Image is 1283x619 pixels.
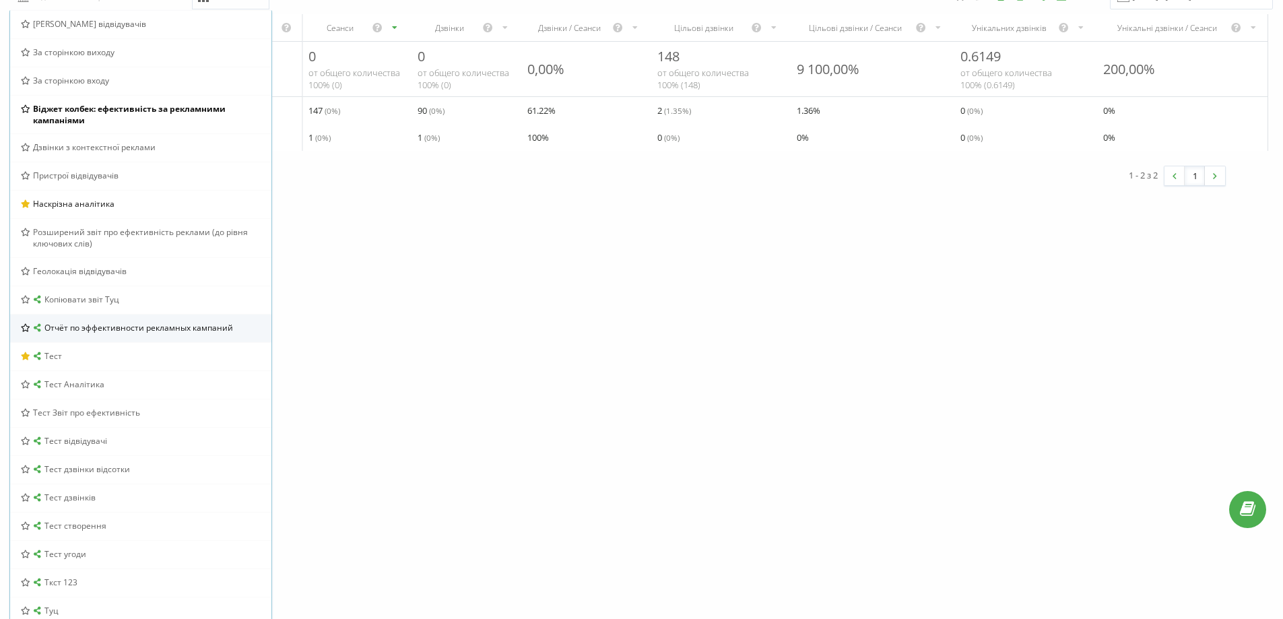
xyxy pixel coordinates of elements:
span: Віджет колбек: ефективність за рекламними кампаніями [33,103,261,126]
span: ( 0 %) [967,132,983,143]
span: 0.6149 [960,47,1001,65]
i: Звіт доступний у всіх проектах [33,605,42,613]
i: Звіт доступний у всіх проектах [33,294,42,302]
span: За сторінкою виходу [33,46,114,58]
span: Отчёт по эффективности рекламных кампаний [44,322,233,333]
div: Унікальні дзвінки / Сеанси [1103,22,1230,34]
i: Звіт доступний у всіх проектах [33,548,42,556]
div: Сеанси [308,22,372,34]
i: Звіт доступний у всіх проектах [33,463,42,471]
span: ( 0 %) [315,132,331,143]
span: Ткст 123 [44,577,77,588]
span: Тест угоди [44,548,86,560]
span: 2 [657,102,691,119]
span: ( 0 %) [967,105,983,116]
span: ( 1.35 %) [664,105,691,116]
span: 1 [308,129,331,145]
span: [PERSON_NAME] відвідувачів [33,18,146,30]
span: 0 % [797,129,809,145]
i: Звіт доступний у всіх проектах [33,322,42,330]
i: Звіт доступний у всіх проектах [33,379,42,387]
span: Тест дзвінки відсотки [44,463,130,475]
div: 200,00% [1103,60,1155,78]
div: Цільові дзвінки [657,22,750,34]
span: 0 [308,47,316,65]
div: Дзвінки [418,22,482,34]
a: 1 [1185,166,1205,185]
div: Дзвінки / Сеанси [527,22,612,34]
span: Пристрої відвідувачів [33,170,119,181]
div: 0,00% [527,60,564,78]
i: Звіт доступний у всіх проектах [33,520,42,528]
span: Розширений звіт про ефективність реклами (до рівня ключових слів) [33,226,261,249]
span: ( 0 %) [429,105,445,116]
span: Тест дзвінків [44,492,96,503]
span: Наскрізна аналітика [33,198,114,209]
span: Тест створення [44,520,106,531]
i: Звіт доступний у всіх проектах [33,435,42,443]
span: 147 [308,102,340,119]
div: 9 100,00% [797,60,859,78]
span: от общего количества 100% ( 0.6149 ) [960,67,1052,91]
span: 1 [418,129,440,145]
span: За сторінкою входу [33,75,109,86]
span: 0 [960,102,983,119]
div: Цільові дзвінки / Сеанси [797,22,915,34]
span: Дзвінки з контекстної реклами [33,141,156,153]
span: 0 % [1103,102,1115,119]
span: 90 [418,102,445,119]
span: ( 0 %) [664,132,680,143]
span: от общего количества 100% ( 0 ) [308,67,400,91]
span: от общего количества 100% ( 148 ) [657,67,749,91]
span: от общего количества 100% ( 0 ) [418,67,509,91]
i: Звіт доступний у всіх проектах [33,350,42,358]
span: Тест Звіт про ефективність [33,407,140,418]
span: ( 0 %) [424,132,440,143]
span: Тест [44,350,62,362]
span: Тест відвідувачі [44,435,107,447]
span: 61.22 % [527,102,556,119]
span: 0 [657,129,680,145]
span: 100 % [527,129,549,145]
div: scrollable content [15,14,1268,151]
span: 148 [657,47,680,65]
i: Звіт доступний у всіх проектах [33,492,42,500]
div: 1 - 2 з 2 [1129,168,1158,182]
i: Звіт доступний у всіх проектах [33,577,42,585]
span: Геолокація відвідувачів [33,265,127,277]
span: ( 0 %) [325,105,340,116]
span: Копіювати звіт Туц [44,294,119,305]
span: 1.36 % [797,102,820,119]
span: Туц [44,605,59,616]
span: 0 [418,47,425,65]
span: 0 % [1103,129,1115,145]
div: Унікальних дзвінків [960,22,1057,34]
span: 0 [960,129,983,145]
span: Тест Аналітика [44,379,104,390]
